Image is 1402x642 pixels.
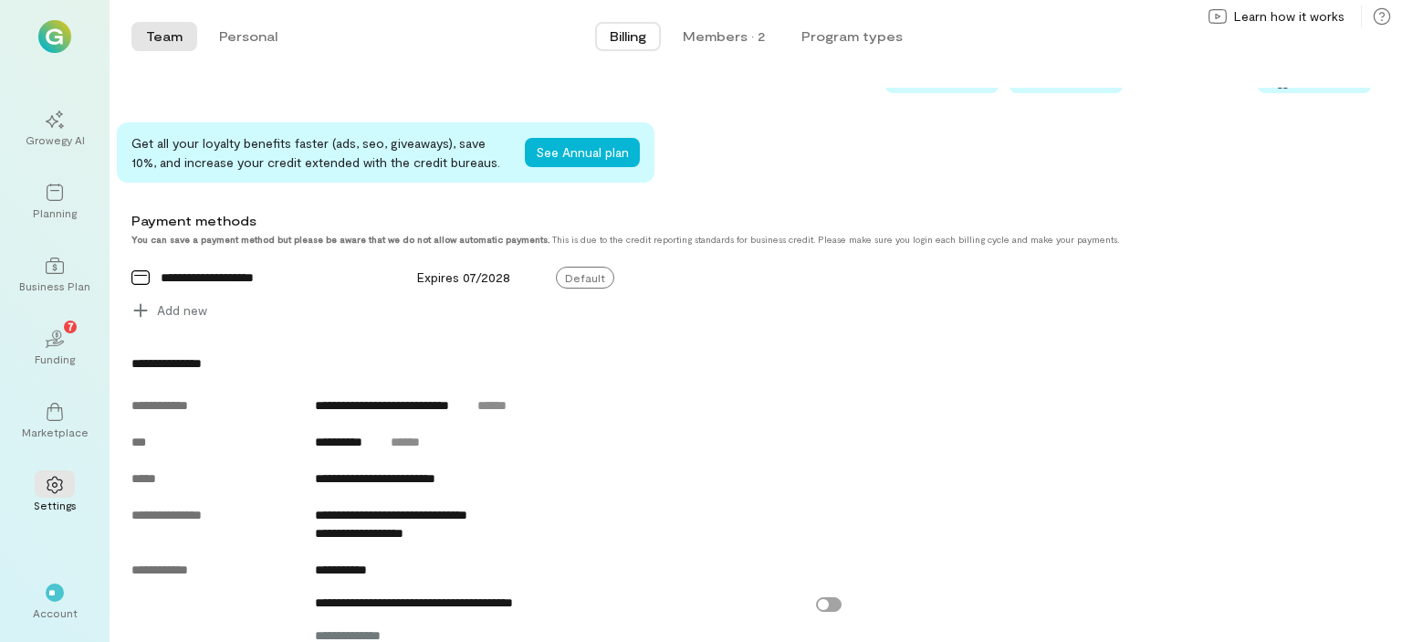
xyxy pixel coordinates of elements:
div: Business Plan [19,279,90,293]
span: Default [556,267,614,289]
strong: You can save a payment method but please be aware that we do not allow automatic payments. [131,234,549,245]
div: Marketplace [22,425,89,439]
a: Settings [22,461,88,527]
a: Planning [22,169,88,235]
button: Personal [204,22,292,51]
a: Growegy AI [22,96,88,162]
button: See Annual plan [525,138,640,167]
div: Growegy AI [26,132,85,147]
button: Program types [787,22,917,51]
button: Billing [595,22,661,51]
div: Funding [35,352,75,366]
span: 7 [68,318,74,334]
span: Expires 07/2028 [417,269,510,285]
a: Marketplace [22,388,88,454]
div: Account [33,605,78,620]
div: Members · 2 [683,27,765,46]
div: Get all your loyalty benefits faster (ads, seo, giveaways), save 10%, and increase your credit ex... [131,133,510,172]
a: Funding [22,315,88,381]
div: Payment methods [131,212,1268,230]
span: Learn how it works [1234,7,1344,26]
div: This is due to the credit reporting standards for business credit. Please make sure you login eac... [131,234,1268,245]
span: Add new [157,301,207,320]
button: Team [131,22,197,51]
div: Settings [34,498,77,512]
button: Members · 2 [668,22,779,51]
div: Planning [33,205,77,220]
a: Business Plan [22,242,88,308]
span: Billing [610,27,646,46]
